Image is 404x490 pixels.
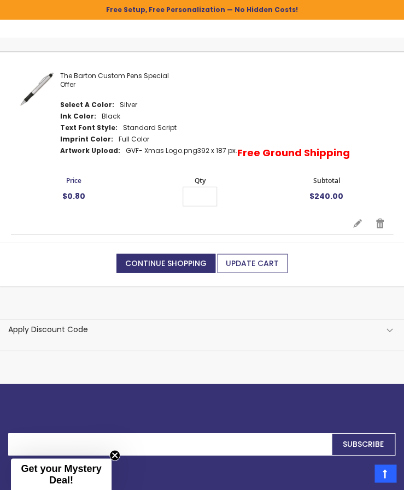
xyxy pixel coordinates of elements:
[62,190,85,201] span: $0.80
[309,190,343,201] span: $240.00
[60,146,120,155] dt: Artwork Upload
[60,70,169,88] a: The Barton Custom Pens Special Offer
[237,146,350,159] p: Free Ground Shipping
[226,257,279,268] span: Update Cart
[60,111,96,120] dt: Ink Color
[8,323,88,334] strong: Apply Discount Code
[11,458,112,490] div: Get your Mystery Deal!Close teaser
[60,134,113,143] dt: Imprint Color
[123,123,177,132] dd: Standard Script
[119,134,149,143] dd: Full Color
[109,450,120,461] button: Close teaser
[116,253,215,273] a: Continue Shopping
[125,257,207,268] span: Continue Shopping
[126,145,197,155] a: GVF- Xmas Logo.png
[217,253,288,273] button: Update Cart
[60,100,114,109] dt: Select A Color
[102,111,120,120] dd: Black
[126,146,237,155] dd: 392 x 187 px.
[60,123,118,132] dt: Text Font Style
[19,71,55,107] img: The Barton Custom Pens Special Offer-Silver
[120,100,137,109] dd: Silver
[21,463,101,485] span: Get your Mystery Deal!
